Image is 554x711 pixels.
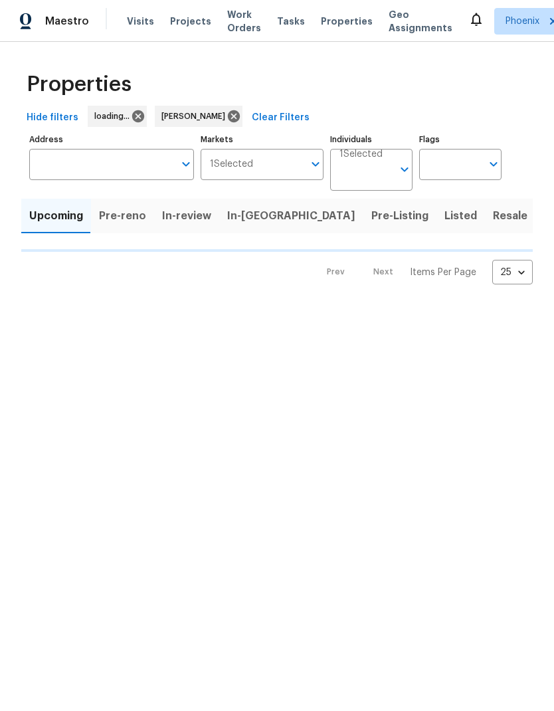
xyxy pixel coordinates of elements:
[395,160,414,179] button: Open
[444,207,477,225] span: Listed
[127,15,154,28] span: Visits
[94,110,135,123] span: loading...
[493,207,527,225] span: Resale
[27,110,78,126] span: Hide filters
[492,255,533,290] div: 25
[162,207,211,225] span: In-review
[88,106,147,127] div: loading...
[29,136,194,144] label: Address
[410,266,476,279] p: Items Per Page
[321,15,373,28] span: Properties
[330,136,413,144] label: Individuals
[45,15,89,28] span: Maestro
[227,207,355,225] span: In-[GEOGRAPHIC_DATA]
[484,155,503,173] button: Open
[506,15,539,28] span: Phoenix
[99,207,146,225] span: Pre-reno
[306,155,325,173] button: Open
[277,17,305,26] span: Tasks
[339,149,383,160] span: 1 Selected
[371,207,428,225] span: Pre-Listing
[21,106,84,130] button: Hide filters
[419,136,502,144] label: Flags
[389,8,452,35] span: Geo Assignments
[314,260,533,284] nav: Pagination Navigation
[170,15,211,28] span: Projects
[155,106,242,127] div: [PERSON_NAME]
[210,159,253,170] span: 1 Selected
[27,78,132,91] span: Properties
[246,106,315,130] button: Clear Filters
[201,136,324,144] label: Markets
[227,8,261,35] span: Work Orders
[161,110,231,123] span: [PERSON_NAME]
[177,155,195,173] button: Open
[29,207,83,225] span: Upcoming
[252,110,310,126] span: Clear Filters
